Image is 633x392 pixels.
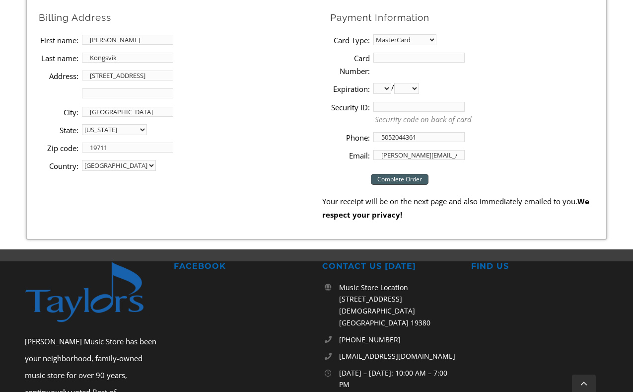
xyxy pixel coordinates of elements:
[39,70,78,82] label: Address:
[339,367,460,391] p: [DATE] – [DATE]: 10:00 AM – 7:00 PM
[330,34,370,47] label: Card Type:
[322,196,589,219] strong: We respect your privacy!
[330,131,370,144] label: Phone:
[339,350,460,362] a: [EMAIL_ADDRESS][DOMAIN_NAME]
[375,114,602,125] p: Security code on back of card
[330,82,370,95] label: Expiration:
[322,261,459,272] h2: CONTACT US [DATE]
[39,142,78,155] label: Zip code:
[371,174,428,185] input: Complete Order
[82,124,147,135] select: State billing address
[471,261,608,272] h2: FIND US
[39,11,322,24] h2: Billing Address
[174,261,311,272] h2: FACEBOOK
[330,11,602,24] h2: Payment Information
[339,334,460,346] a: [PHONE_NUMBER]
[330,101,370,114] label: Security ID:
[25,261,162,323] img: footer-logo
[82,160,156,171] select: country
[339,282,460,329] p: Music Store Location [STREET_ADDRESS][DEMOGRAPHIC_DATA] [GEOGRAPHIC_DATA] 19380
[330,79,602,97] li: /
[339,351,455,361] span: [EMAIL_ADDRESS][DOMAIN_NAME]
[39,106,78,119] label: City:
[39,124,78,137] label: State:
[39,159,78,172] label: Country:
[330,149,370,162] label: Email:
[322,195,602,221] p: Your receipt will be on the next page and also immediately emailed to you.
[39,52,78,65] label: Last name:
[39,34,78,47] label: First name:
[330,52,370,78] label: Card Number:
